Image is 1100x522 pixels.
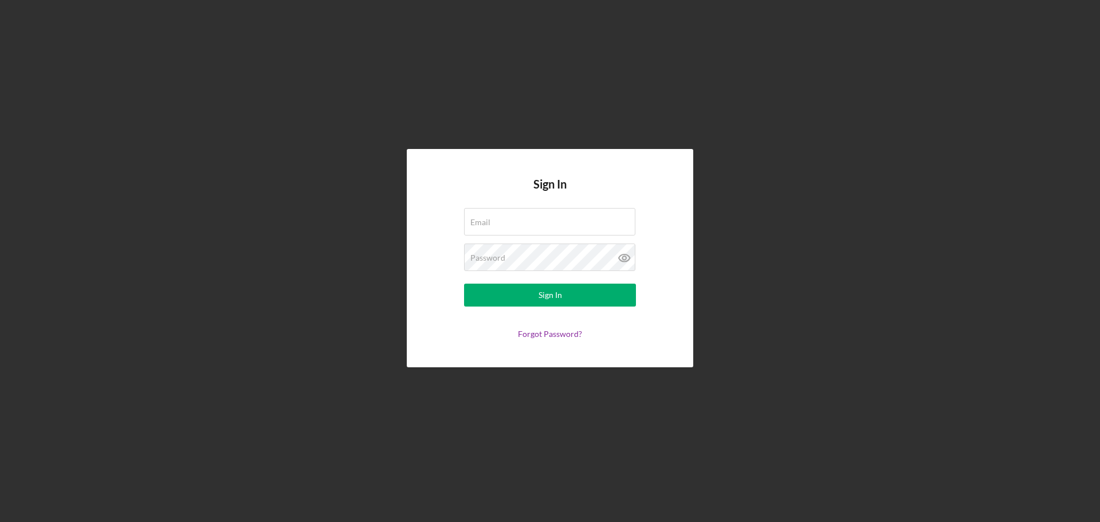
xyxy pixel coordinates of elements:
[464,284,636,307] button: Sign In
[518,329,582,339] a: Forgot Password?
[539,284,562,307] div: Sign In
[470,253,505,262] label: Password
[533,178,567,208] h4: Sign In
[470,218,490,227] label: Email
